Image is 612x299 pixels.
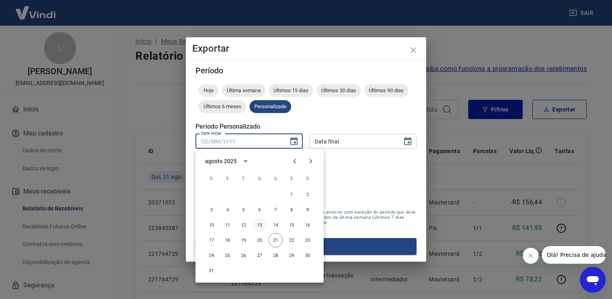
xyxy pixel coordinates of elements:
button: 31 [204,263,219,278]
button: Choose date [400,133,416,149]
button: 4 [220,202,235,217]
span: quarta-feira [252,170,267,186]
span: terça-feira [236,170,251,186]
iframe: Fechar mensagem [523,248,539,264]
input: DD/MM/YYYY [195,134,283,149]
button: 21 [268,233,283,247]
button: 9 [300,202,315,217]
button: 5 [236,202,251,217]
button: 11 [220,218,235,232]
h4: Exportar [192,44,420,53]
span: domingo [204,170,219,186]
button: 14 [268,218,283,232]
button: 3 [204,202,219,217]
button: 20 [252,233,267,247]
button: Previous month [287,153,303,169]
div: Hoje [199,84,219,97]
span: Últimos 6 meses [199,103,246,109]
button: 24 [204,248,219,263]
input: DD/MM/YYYY [309,134,397,149]
span: sexta-feira [284,170,299,186]
span: quinta-feira [268,170,283,186]
button: 6 [252,202,267,217]
div: Últimos 90 dias [364,84,409,97]
h5: Período [195,67,417,75]
button: calendar view is open, switch to year view [239,154,252,168]
div: agosto 2025 [205,157,236,166]
span: sábado [300,170,315,186]
span: segunda-feira [220,170,235,186]
button: 18 [220,233,235,247]
button: 13 [252,218,267,232]
iframe: Botão para abrir a janela de mensagens [580,267,606,293]
button: 19 [236,233,251,247]
span: Últimos 90 dias [364,87,409,93]
button: 22 [284,233,299,247]
button: 2 [300,187,315,202]
button: 15 [284,218,299,232]
label: Data inicial [201,130,221,136]
div: Últimos 30 dias [316,84,361,97]
span: Últimos 30 dias [316,87,361,93]
span: Últimos 15 dias [269,87,313,93]
iframe: Mensagem da empresa [542,246,606,264]
button: Next month [303,153,319,169]
div: Personalizado [250,100,291,113]
span: Última semana [222,87,266,93]
button: 26 [236,248,251,263]
span: Olá! Precisa de ajuda? [5,6,67,12]
button: 29 [284,248,299,263]
div: Última semana [222,84,266,97]
span: Personalizado [250,103,291,109]
button: 16 [300,218,315,232]
div: Últimos 15 dias [269,84,313,97]
button: 12 [236,218,251,232]
button: 27 [252,248,267,263]
button: Choose date [286,133,302,149]
button: 8 [284,202,299,217]
button: 7 [268,202,283,217]
button: 1 [284,187,299,202]
button: close [404,40,423,60]
button: 25 [220,248,235,263]
button: 10 [204,218,219,232]
button: 30 [300,248,315,263]
button: 17 [204,233,219,247]
div: Últimos 6 meses [199,100,246,113]
h5: Período Personalizado [195,123,417,131]
span: Hoje [199,87,219,93]
button: 23 [300,233,315,247]
button: 28 [268,248,283,263]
